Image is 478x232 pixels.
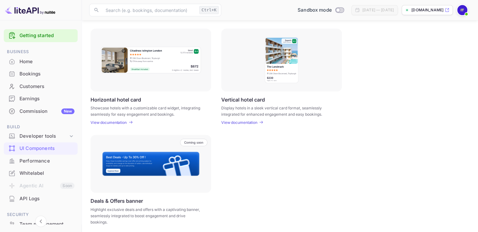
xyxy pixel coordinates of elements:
p: View documentation [221,120,257,125]
a: API Logs [4,193,78,204]
div: API Logs [4,193,78,205]
div: Customers [19,83,74,90]
div: Performance [19,157,74,165]
img: Vertical hotel card Frame [264,36,299,84]
a: Bookings [4,68,78,80]
p: Horizontal hotel card [91,97,141,102]
p: View documentation [91,120,127,125]
p: Deals & Offers banner [91,198,143,204]
span: Business [4,48,78,55]
a: CommissionNew [4,105,78,117]
a: Team management [4,218,78,230]
div: Home [4,56,78,68]
p: Showcase hotels with a customizable card widget, integrating seamlessly for easy engagement and b... [91,105,203,116]
a: UI Components [4,142,78,154]
a: Getting started [19,32,74,39]
button: Collapse navigation [35,216,47,227]
div: Developer tools [19,133,68,140]
div: New [61,108,74,114]
input: Search (e.g. bookings, documentation) [102,4,197,16]
div: Whitelabel [19,170,74,177]
div: UI Components [19,145,74,152]
a: View documentation [91,120,129,125]
a: Earnings [4,93,78,104]
a: Customers [4,80,78,92]
p: [DOMAIN_NAME] [411,7,443,13]
a: Performance [4,155,78,167]
img: Horizontal hotel card Frame [100,46,201,74]
p: Coming soon [184,141,203,144]
p: Highlight exclusive deals and offers with a captivating banner, seamlessly integrated to boost en... [91,207,203,225]
a: Whitelabel [4,167,78,179]
div: Bookings [19,70,74,78]
div: Developer tools [4,131,78,142]
p: Display hotels in a sleek vertical card format, seamlessly integrated for enhanced engagement and... [221,105,334,116]
div: Commission [19,108,74,115]
img: LiteAPI logo [5,5,55,15]
div: Team management [19,221,74,228]
span: Build [4,124,78,130]
div: Ctrl+K [199,6,219,14]
p: Vertical hotel card [221,97,265,102]
div: UI Components [4,142,78,155]
span: Security [4,211,78,218]
a: Home [4,56,78,67]
div: Earnings [19,95,74,102]
div: Home [19,58,74,65]
div: Earnings [4,93,78,105]
img: IMKAN TOURS [457,5,467,15]
div: Getting started [4,29,78,42]
div: [DATE] — [DATE] [362,7,394,13]
div: Switch to Production mode [295,7,346,14]
span: Sandbox mode [298,7,332,14]
div: API Logs [19,195,74,202]
img: Banner Frame [102,151,200,176]
a: View documentation [221,120,259,125]
div: CommissionNew [4,105,78,118]
div: Customers [4,80,78,93]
